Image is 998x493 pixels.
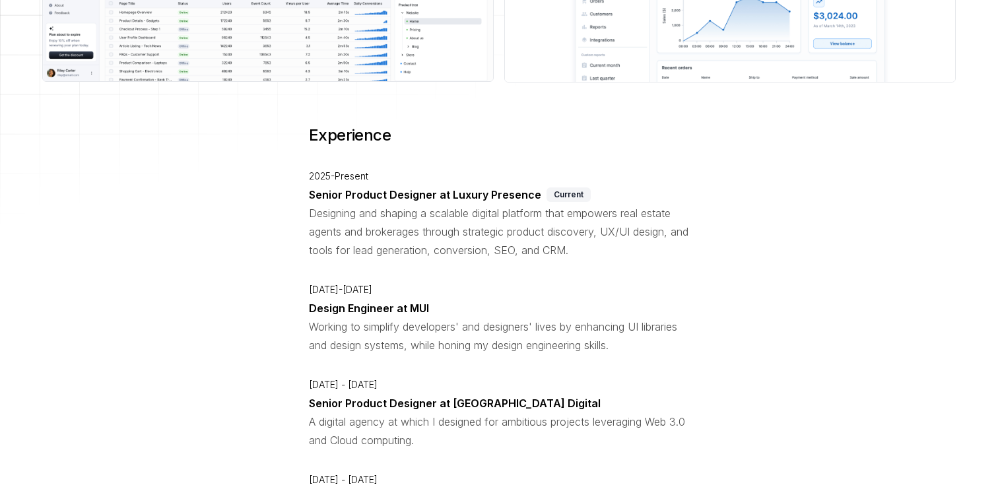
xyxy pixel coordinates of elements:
[309,394,689,412] a: Senior Product Designer at [GEOGRAPHIC_DATA] Digital
[309,299,429,317] p: Design Engineer at MUI
[547,187,591,202] div: Current
[309,280,689,299] p: [DATE]-[DATE]
[309,471,689,489] p: [DATE] - [DATE]
[309,317,689,354] p: Working to simplify developers' and designers' lives by enhancing UI libraries and design systems...
[309,299,689,317] a: Design Engineer at MUI
[309,394,601,412] p: Senior Product Designer at [GEOGRAPHIC_DATA] Digital
[309,412,689,449] p: A digital agency at which I designed for ambitious projects leveraging Web 3.0 and Cloud computing.
[309,376,689,394] p: [DATE] - [DATE]
[309,167,689,185] p: 2025-Present
[309,204,689,259] p: Designing and shaping a scalable digital platform that empowers real estate agents and brokerages...
[309,185,541,204] p: Senior Product Designer at Luxury Presence
[309,125,689,146] h3: Experience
